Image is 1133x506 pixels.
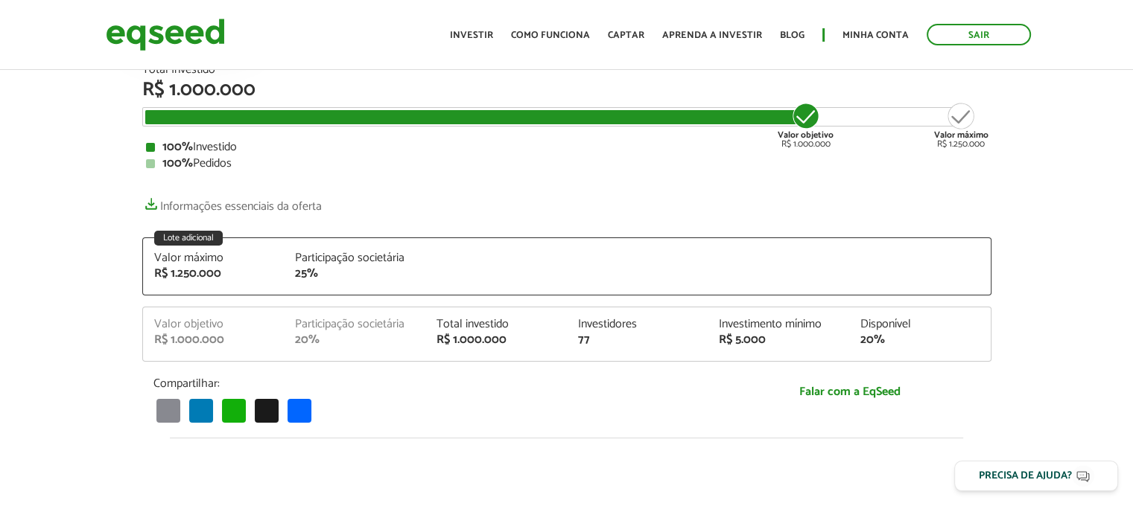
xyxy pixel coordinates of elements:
a: Como funciona [511,31,590,40]
div: Investido [146,141,988,153]
div: R$ 1.000.000 [142,80,991,100]
div: Valor máximo [154,252,273,264]
a: Informações essenciais da oferta [142,192,322,213]
div: Disponível [860,318,980,330]
div: R$ 5.000 [719,334,838,346]
p: Compartilhar: [153,377,697,391]
div: 77 [577,334,696,346]
div: 25% [295,268,414,280]
div: Lote adicional [154,231,223,246]
strong: 100% [162,153,193,173]
a: LinkedIn [186,398,216,423]
strong: Valor objetivo [778,128,834,142]
div: 20% [295,334,414,346]
strong: 100% [162,137,193,157]
a: X [252,398,282,423]
div: Total investido [437,318,556,330]
a: Aprenda a investir [662,31,762,40]
strong: Valor máximo [934,128,988,142]
div: R$ 1.000.000 [778,101,834,149]
img: EqSeed [106,15,225,54]
div: Pedidos [146,158,988,170]
a: Captar [608,31,644,40]
a: WhatsApp [219,398,249,423]
div: 20% [860,334,980,346]
div: R$ 1.000.000 [154,334,273,346]
div: Participação societária [295,318,414,330]
a: Share [285,398,314,423]
a: Investir [450,31,493,40]
div: R$ 1.000.000 [437,334,556,346]
div: Participação societária [295,252,414,264]
div: Investidores [577,318,696,330]
a: Blog [780,31,804,40]
a: Email [153,398,183,423]
div: Valor objetivo [154,318,273,330]
div: Investimento mínimo [719,318,838,330]
a: Minha conta [842,31,909,40]
div: R$ 1.250.000 [934,101,988,149]
a: Sair [927,24,1031,45]
div: R$ 1.250.000 [154,268,273,280]
a: Falar com a EqSeed [720,377,980,407]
